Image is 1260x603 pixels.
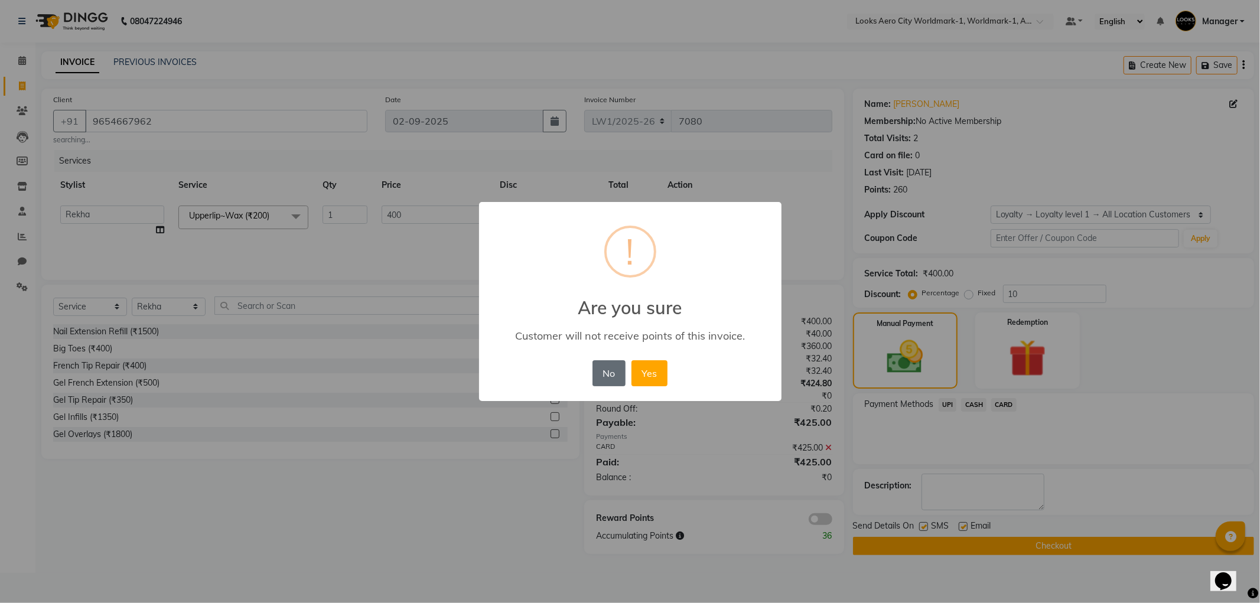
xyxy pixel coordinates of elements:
div: ! [626,228,634,275]
h2: Are you sure [479,283,782,318]
button: Yes [631,360,668,386]
div: Customer will not receive points of this invoice. [496,329,764,343]
button: No [592,360,626,386]
iframe: chat widget [1210,556,1248,591]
